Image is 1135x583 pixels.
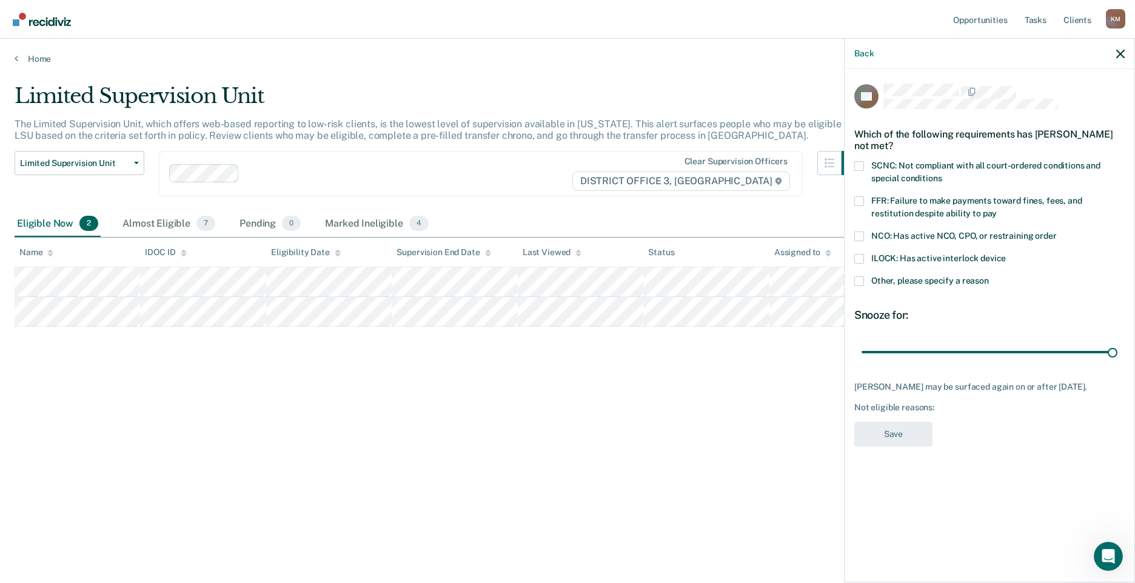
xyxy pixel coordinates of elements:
span: DISTRICT OFFICE 3, [GEOGRAPHIC_DATA] [572,172,790,191]
button: Back [854,48,874,59]
div: Marked Ineligible [323,211,431,238]
img: Recidiviz [13,13,71,26]
span: Other, please specify a reason [871,276,989,285]
div: Limited Supervision Unit [15,84,866,118]
span: 7 [196,216,215,232]
span: 2 [79,216,98,232]
div: [PERSON_NAME] may be surfaced again on or after [DATE]. [854,382,1125,392]
div: Almost Eligible [120,211,218,238]
button: Profile dropdown button [1106,9,1125,28]
div: Not eligible reasons: [854,402,1125,413]
span: 4 [409,216,429,232]
div: Status [648,247,674,258]
div: Assigned to [774,247,831,258]
span: NCO: Has active NCO, CPO, or restraining order [871,231,1057,241]
div: Which of the following requirements has [PERSON_NAME] not met? [854,119,1125,161]
div: Clear supervision officers [685,156,788,167]
div: Eligibility Date [271,247,341,258]
div: Pending [237,211,303,238]
div: Snooze for: [854,308,1125,322]
span: 0 [282,216,301,232]
div: K M [1106,9,1125,28]
span: Limited Supervision Unit [20,158,129,168]
span: ILOCK: Has active interlock device [871,253,1006,263]
a: Home [15,53,1120,64]
div: IDOC ID [145,247,186,258]
div: Name [19,247,53,258]
div: Last Viewed [523,247,581,258]
span: SCNC: Not compliant with all court-ordered conditions and special conditions [871,161,1100,183]
span: FFR: Failure to make payments toward fines, fees, and restitution despite ability to pay [871,196,1082,218]
div: Supervision End Date [397,247,490,258]
iframe: Intercom live chat [1094,542,1123,571]
p: The Limited Supervision Unit, which offers web-based reporting to low-risk clients, is the lowest... [15,118,856,141]
div: Eligible Now [15,211,101,238]
button: Save [854,422,932,447]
